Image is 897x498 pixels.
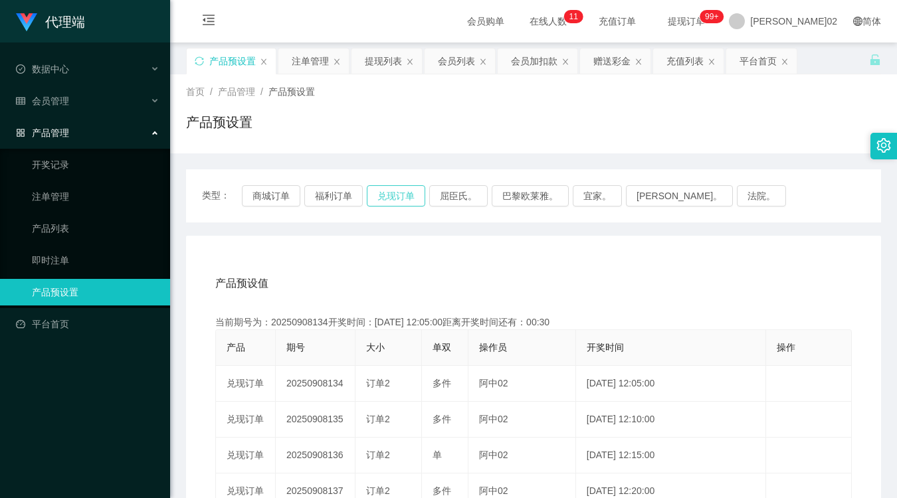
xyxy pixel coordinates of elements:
div: 注单管理 [292,48,329,74]
i: 图标： 关闭 [635,58,643,66]
td: 20250908135 [276,402,355,438]
span: 多件 [433,414,451,424]
i: 图标： 解锁 [869,54,881,66]
button: 巴黎欧莱雅。 [492,185,569,207]
span: 订单2 [366,485,390,496]
td: 阿中02 [468,366,576,402]
td: [DATE] 12:15:00 [576,438,766,473]
i: 图标： check-circle-o [16,64,25,74]
a: 开奖记录 [32,151,159,178]
span: 开奖时间 [587,342,624,353]
span: 大小 [366,342,385,353]
a: 注单管理 [32,183,159,210]
span: 产品预设值 [215,276,268,291]
span: 单 [433,450,442,460]
td: 20250908136 [276,438,355,473]
td: 兑现订单 [216,402,276,438]
button: 法院。 [737,185,786,207]
span: / [210,86,213,97]
td: [DATE] 12:10:00 [576,402,766,438]
font: 会员管理 [32,96,69,106]
div: 平台首页 [740,48,777,74]
img: logo.9652507e.png [16,13,37,32]
span: 期号 [286,342,305,353]
a: 产品预设置 [32,279,159,305]
td: 阿中02 [468,438,576,473]
span: 产品管理 [218,86,255,97]
i: 图标： 关闭 [781,58,789,66]
i: 图标： 关闭 [260,58,268,66]
div: 充值列表 [666,48,704,74]
i: 图标： table [16,96,25,106]
button: 兑现订单 [367,185,425,207]
div: 会员加扣款 [511,48,557,74]
i: 图标： global [853,17,862,26]
font: 数据中心 [32,64,69,74]
h1: 产品预设置 [186,112,252,132]
div: 产品预设置 [209,48,256,74]
font: 简体 [862,16,881,27]
i: 图标： 关闭 [708,58,716,66]
span: 多件 [433,485,451,496]
div: 赠送彩金 [593,48,631,74]
span: / [260,86,263,97]
span: 单双 [433,342,451,353]
font: 产品管理 [32,127,69,138]
button: 福利订单 [304,185,363,207]
i: 图标： menu-fold [186,1,231,43]
td: 兑现订单 [216,366,276,402]
font: 在线人数 [530,16,567,27]
td: 兑现订单 [216,438,276,473]
td: 20250908134 [276,366,355,402]
a: 即时注单 [32,247,159,274]
i: 图标： 关闭 [406,58,414,66]
h1: 代理端 [45,1,85,43]
span: 产品预设置 [268,86,315,97]
span: 订单2 [366,414,390,424]
span: 订单2 [366,378,390,388]
div: 提现列表 [365,48,402,74]
span: 首页 [186,86,205,97]
font: 提现订单 [668,16,705,27]
span: 操作员 [479,342,507,353]
span: 操作 [777,342,795,353]
a: 代理端 [16,16,85,27]
i: 图标： 同步 [195,56,204,66]
button: 宜家。 [573,185,622,207]
div: 当前期号为：20250908134开奖时间：[DATE] 12:05:00距离开奖时间还有：00:30 [215,315,852,329]
td: 阿中02 [468,402,576,438]
span: 类型： [202,185,242,207]
p: 1 [569,10,574,23]
i: 图标： 关闭 [561,58,569,66]
div: 会员列表 [438,48,475,74]
i: 图标： AppStore-O [16,128,25,137]
i: 图标： 设置 [876,138,891,153]
span: 多件 [433,378,451,388]
button: 商城订单 [242,185,300,207]
font: 充值订单 [599,16,636,27]
td: [DATE] 12:05:00 [576,366,766,402]
a: 图标： 仪表板平台首页 [16,311,159,337]
i: 图标： 关闭 [479,58,487,66]
button: 屈臣氏。 [429,185,488,207]
button: [PERSON_NAME]。 [626,185,733,207]
span: 订单2 [366,450,390,460]
a: 产品列表 [32,215,159,242]
sup: 1110 [700,10,724,23]
sup: 11 [564,10,583,23]
span: 产品 [227,342,245,353]
i: 图标： 关闭 [333,58,341,66]
p: 1 [573,10,578,23]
